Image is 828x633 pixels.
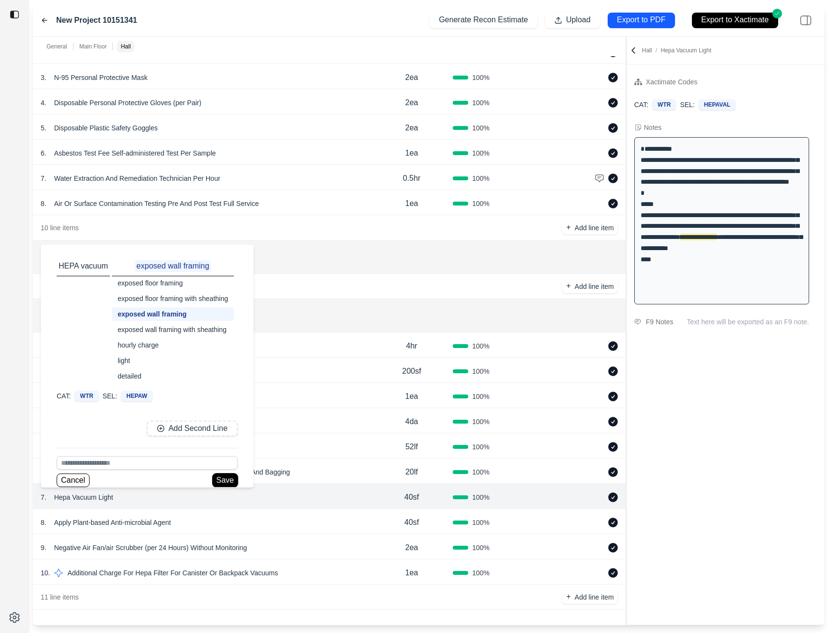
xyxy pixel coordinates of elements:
[472,366,490,376] span: 100 %
[41,98,46,108] p: 4 .
[50,541,251,554] p: Negative Air Fan/air Scrubber (per 24 Hours) Without Monitoring
[472,543,490,553] span: 100 %
[213,474,238,487] button: Save
[41,148,46,158] p: 6 .
[121,43,131,50] p: Hall
[10,10,19,19] img: toggle sidebar
[403,173,420,184] p: 0.5hr
[50,516,175,529] p: Apply Plant-based Anti-microbial Agent
[575,282,614,291] p: Add line item
[566,591,570,602] p: +
[687,317,816,327] p: Text here will be exported as an F9 note.
[472,568,490,578] span: 100 %
[112,307,234,321] div: exposed wall framing
[405,416,418,427] p: 4da
[147,421,238,436] button: Add Second Line
[472,442,490,452] span: 100 %
[57,391,71,401] p: CAT:
[472,417,490,427] span: 100 %
[699,99,736,110] div: HEPAVAL
[50,491,117,504] p: Hepa Vacuum Light
[646,76,698,88] div: Xactimate Codes
[660,47,711,54] span: Hepa Vacuum Light
[405,147,418,159] p: 1ea
[692,13,778,28] button: Export to Xactimate
[112,292,234,305] div: exposed floor framing with sheathing
[545,13,600,28] button: Upload
[405,466,418,478] p: 20lf
[50,121,162,135] p: Disposable Plastic Safety Goggles
[472,492,490,502] span: 100 %
[595,174,604,183] img: comment
[41,223,79,233] p: 10 line items
[562,590,617,604] button: +Add line item
[680,100,694,110] p: SEL:
[642,47,711,54] p: Hall
[41,123,46,133] p: 5 .
[41,199,46,208] p: 8 .
[566,15,591,26] p: Upload
[404,491,419,503] p: 40sf
[50,71,152,84] p: N-95 Personal Protective Mask
[472,392,490,401] span: 100 %
[575,592,614,602] p: Add line item
[46,43,67,50] p: General
[112,338,234,352] div: hourly charge
[634,100,648,110] p: CAT:
[112,276,234,290] div: exposed floor framing
[169,423,228,434] p: Add Second Line
[566,281,570,292] p: +
[57,260,110,272] p: HEPA vacuum
[405,441,418,453] p: 52lf
[701,15,769,26] p: Export to Xactimate
[404,517,419,528] p: 40sf
[405,122,418,134] p: 2ea
[405,97,418,109] p: 2ea
[50,197,263,210] p: Air Or Surface Contamination Testing Pre And Post Test Full Service
[56,15,137,26] label: New Project 10151341
[405,391,418,402] p: 1ea
[644,123,662,132] div: Notes
[41,492,46,502] p: 7 .
[405,542,418,554] p: 2ea
[103,391,117,401] p: SEL:
[41,518,46,527] p: 8 .
[472,518,490,527] span: 100 %
[562,221,617,235] button: +Add line item
[41,174,46,183] p: 7 .
[646,316,674,328] div: F9 Notes
[472,174,490,183] span: 100 %
[652,47,660,54] span: /
[634,319,641,325] img: comment
[439,15,528,26] p: Generate Recon Estimate
[50,96,205,110] p: Disposable Personal Protective Gloves (per Pair)
[79,43,107,50] p: Main Floor
[405,72,418,83] p: 2ea
[683,8,787,32] button: Export to Xactimate
[472,123,490,133] span: 100 %
[406,340,417,352] p: 4hr
[795,10,816,31] img: right-panel.svg
[405,567,418,579] p: 1ea
[112,369,234,383] div: detailed
[50,146,220,160] p: Asbestos Test Fee Self-administered Test Per Sample
[135,260,211,272] p: exposed wall framing
[472,341,490,351] span: 100 %
[121,391,153,401] div: HEPAW
[57,474,90,487] button: Cancel
[41,592,79,602] p: 11 line items
[562,280,617,293] button: +Add line item
[402,365,421,377] p: 200sf
[575,223,614,233] p: Add line item
[41,543,46,553] p: 9 .
[608,13,675,28] button: Export to PDF
[472,73,490,82] span: 100 %
[112,354,234,367] div: light
[472,199,490,208] span: 100 %
[41,73,46,82] p: 3 .
[50,172,224,185] p: Water Extraction And Remediation Technician Per Hour
[429,13,537,28] button: Generate Recon Estimate
[652,99,676,110] div: WTR
[405,198,418,209] p: 1ea
[472,98,490,108] span: 100 %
